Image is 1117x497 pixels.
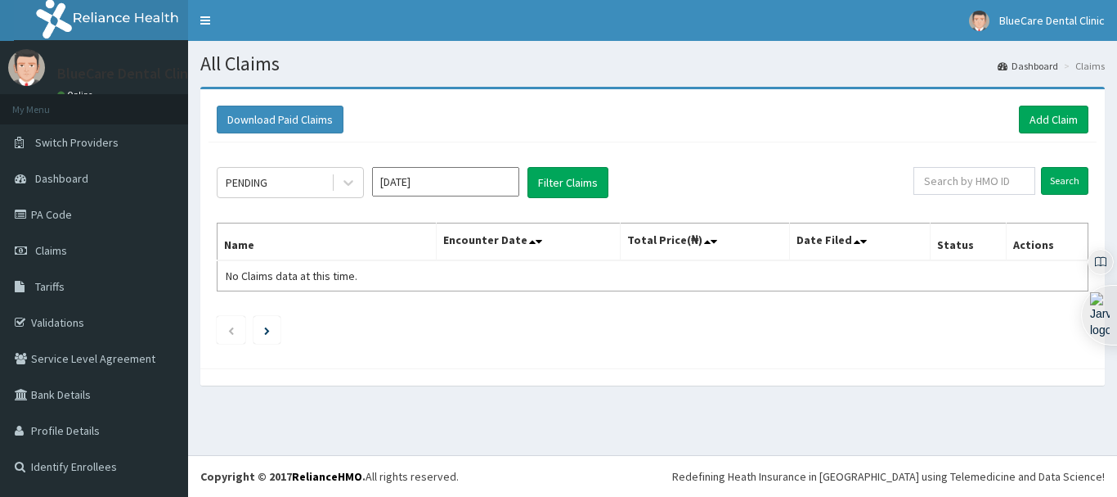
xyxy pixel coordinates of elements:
li: Claims [1060,59,1105,73]
strong: Copyright © 2017 . [200,469,366,484]
th: Total Price(₦) [620,224,790,261]
a: Online [57,89,96,101]
button: Download Paid Claims [217,106,343,133]
input: Search by HMO ID [913,167,1035,195]
footer: All rights reserved. [188,455,1117,497]
th: Actions [1006,224,1088,261]
div: PENDING [226,174,267,191]
span: No Claims data at this time. [226,269,357,283]
th: Name [218,224,437,261]
button: Filter Claims [527,167,608,198]
a: Dashboard [998,59,1058,73]
span: BlueCare Dental Clinic [999,13,1105,28]
th: Encounter Date [437,224,620,261]
span: Switch Providers [35,135,119,150]
span: Dashboard [35,171,88,186]
a: RelianceHMO [292,469,362,484]
span: Tariffs [35,279,65,294]
th: Date Filed [790,224,931,261]
a: Previous page [227,323,235,337]
input: Select Month and Year [372,167,519,197]
h1: All Claims [200,53,1105,75]
img: User Image [969,11,989,31]
a: Add Claim [1019,106,1088,133]
span: Claims [35,243,67,258]
p: BlueCare Dental Clinic [57,66,199,81]
div: Redefining Heath Insurance in [GEOGRAPHIC_DATA] using Telemedicine and Data Science! [672,468,1105,485]
th: Status [931,224,1007,261]
input: Search [1041,167,1088,195]
a: Next page [264,323,270,337]
img: User Image [8,49,45,86]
